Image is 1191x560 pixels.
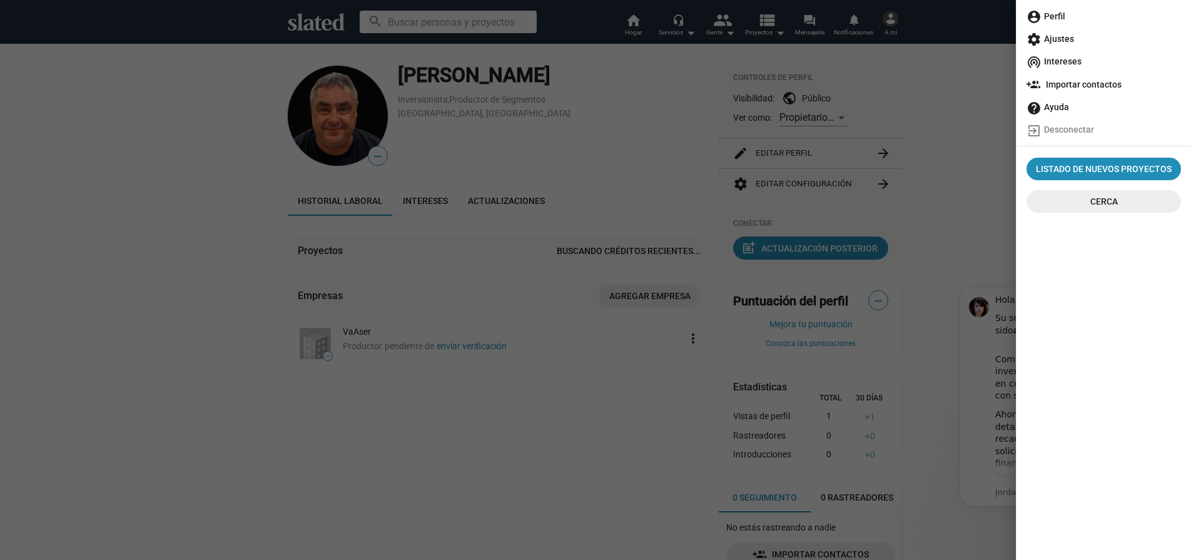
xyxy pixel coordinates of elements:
a: Desconectar [1021,118,1186,141]
font: Perfil [1044,11,1065,21]
a: COMENZAR [109,72,168,84]
font: Ajustes [1044,34,1074,44]
div: message notification from Jordan, 1m ago. Hi, Oscar. Your investor application has been approved.... [19,16,231,236]
a: Ayuda [1021,96,1186,118]
font: Intereses [1044,56,1082,66]
a: Perfil [1021,5,1186,28]
mat-icon: account_circle [1026,9,1041,24]
font: aprobada. [73,55,123,65]
mat-icon: settings [1026,32,1041,47]
mat-icon: help [1026,101,1041,116]
p: Message from Jordan, sent 1m ago [54,216,222,228]
font: Importar contactos [1046,79,1122,89]
mat-icon: exit_to_app [1026,123,1041,138]
font: Su solicitud de inversionista ha sido [54,43,191,65]
font: Cerca [1090,196,1118,206]
div: Contenido del mensaje [54,24,222,211]
font: Hola, [PERSON_NAME]. [54,24,155,34]
font: Ahora también puedes ver los detalles confidenciales de las recaudaciones de cada proyecto y soli... [54,139,216,223]
font: Ayuda [1044,102,1069,112]
a: Listado de nuevos proyectos [1026,158,1181,180]
mat-icon: wifi_tethering [1026,54,1041,69]
font: Desconectar [1044,125,1094,135]
a: Ajustes [1021,28,1186,50]
button: Cerca [1026,190,1181,213]
a: Intereses [1021,50,1186,73]
font: Como miembro con estatus de inversor, ahora puede enviar interés en cualquier proyecto que coinci... [54,84,215,131]
font: Listado de nuevos proyectos [1036,164,1172,174]
a: Importar contactos [1021,73,1186,96]
img: Imagen de perfil de Jordan [28,27,48,47]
